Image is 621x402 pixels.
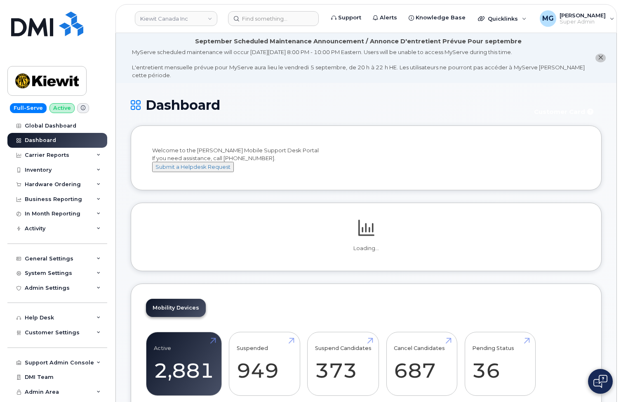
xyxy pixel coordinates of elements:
[146,245,586,252] p: Loading...
[195,37,522,46] div: September Scheduled Maintenance Announcement / Annonce D'entretient Prévue Pour septembre
[146,299,206,317] a: Mobility Devices
[132,48,585,79] div: MyServe scheduled maintenance will occur [DATE][DATE] 8:00 PM - 10:00 PM Eastern. Users will be u...
[152,162,234,172] button: Submit a Helpdesk Request
[154,337,214,391] a: Active 2,881
[152,163,234,170] a: Submit a Helpdesk Request
[315,337,372,391] a: Suspend Candidates 373
[152,147,580,172] div: Welcome to the [PERSON_NAME] Mobile Support Desk Portal If you need assistance, call [PHONE_NUMBER].
[472,337,528,391] a: Pending Status 36
[131,98,523,112] h1: Dashboard
[237,337,292,391] a: Suspended 949
[593,375,607,388] img: Open chat
[595,54,606,62] button: close notification
[394,337,449,391] a: Cancel Candidates 687
[527,104,602,119] button: Customer Card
